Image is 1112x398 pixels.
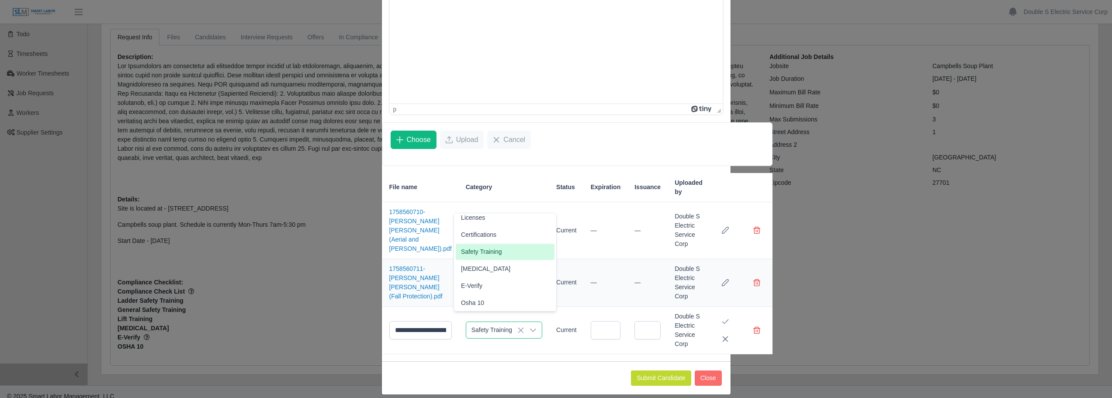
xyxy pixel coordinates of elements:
td: — [627,259,668,307]
span: Certifications [461,230,496,239]
button: Submit Candidate [631,370,691,386]
span: Category [466,183,492,192]
button: Delete file [748,221,766,239]
span: Issuance [634,183,661,192]
td: — [584,202,627,259]
td: Double S Electric Service Corp [668,307,710,354]
li: Safety Training [456,244,554,260]
button: Upload [440,131,484,149]
li: Certifications [456,227,554,243]
td: Current [549,202,584,259]
span: Safety Training [461,247,502,256]
td: Current [549,259,584,307]
td: — [627,202,668,259]
span: [MEDICAL_DATA] [461,264,510,273]
td: — [584,259,627,307]
span: Osha 10 [461,298,484,308]
span: Expiration [591,183,620,192]
button: Row Edit [717,221,734,239]
li: E-Verify [456,278,554,294]
a: 1758560710-[PERSON_NAME] [PERSON_NAME] (Aerial and [PERSON_NAME]).pdf [389,208,452,252]
a: 1758560711-[PERSON_NAME] [PERSON_NAME] (Fall Protection).pdf [389,265,443,300]
button: Choose [391,131,436,149]
div: p [393,106,397,113]
td: Double S Electric Service Corp [668,202,710,259]
span: Status [556,183,575,192]
span: Licenses [461,213,485,222]
button: Cancel Edit [717,330,734,348]
button: Cancel [487,131,531,149]
button: Save Edit [717,313,734,330]
span: Choose [407,135,431,145]
td: Safety Training [459,202,549,259]
li: Licenses [456,210,554,226]
a: Powered by Tiny [691,106,713,113]
button: Row Edit [717,274,734,291]
button: Delete file [748,322,766,339]
span: E-Verify [461,281,482,291]
span: Safety Training [466,322,524,338]
button: Close [695,370,722,386]
span: Cancel [503,135,525,145]
td: Current [549,307,584,354]
span: Uploaded by [675,178,703,197]
li: Osha 10 [456,295,554,311]
button: Delete file [748,274,766,291]
td: Double S Electric Service Corp [668,259,710,307]
li: Drug Test [456,261,554,277]
span: File name [389,183,418,192]
span: Upload [456,135,478,145]
div: Press the Up and Down arrow keys to resize the editor. [714,104,723,114]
